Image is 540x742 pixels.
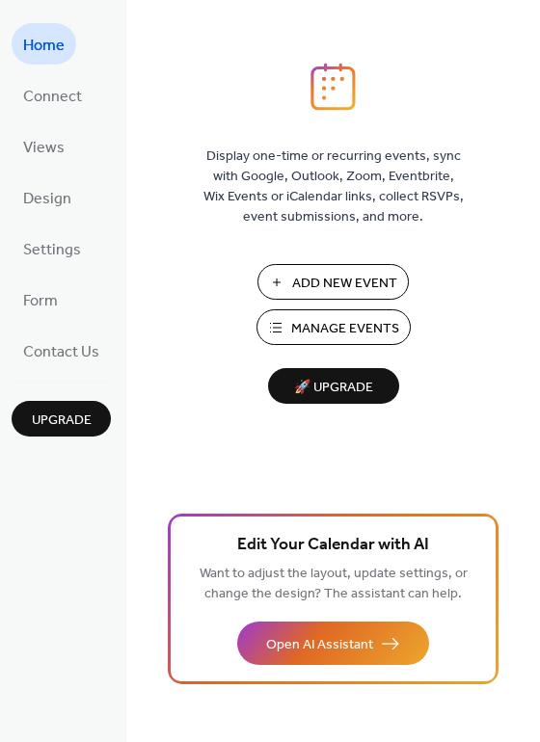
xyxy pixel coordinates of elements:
[203,146,464,227] span: Display one-time or recurring events, sync with Google, Outlook, Zoom, Eventbrite, Wix Events or ...
[23,235,81,265] span: Settings
[257,264,409,300] button: Add New Event
[32,411,92,431] span: Upgrade
[23,286,58,316] span: Form
[237,532,429,559] span: Edit Your Calendar with AI
[280,375,388,401] span: 🚀 Upgrade
[12,227,93,269] a: Settings
[268,368,399,404] button: 🚀 Upgrade
[12,74,94,116] a: Connect
[310,63,355,111] img: logo_icon.svg
[237,622,429,665] button: Open AI Assistant
[292,274,397,294] span: Add New Event
[23,337,99,367] span: Contact Us
[12,278,69,320] a: Form
[12,401,111,437] button: Upgrade
[12,125,76,167] a: Views
[12,176,83,218] a: Design
[12,23,76,65] a: Home
[266,635,373,655] span: Open AI Assistant
[23,184,71,214] span: Design
[200,561,468,607] span: Want to adjust the layout, update settings, or change the design? The assistant can help.
[23,31,65,61] span: Home
[12,330,111,371] a: Contact Us
[23,82,82,112] span: Connect
[256,309,411,345] button: Manage Events
[23,133,65,163] span: Views
[291,319,399,339] span: Manage Events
